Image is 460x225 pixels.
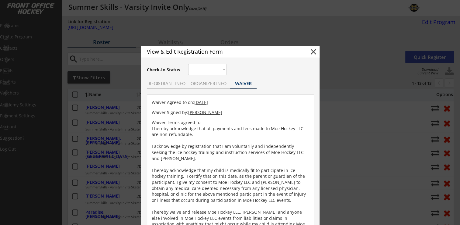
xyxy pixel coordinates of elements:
[194,99,208,105] u: [DATE]
[147,49,298,54] div: View & Edit Registration Form
[152,99,310,105] div: Waiver Agreed to on:
[187,81,230,86] div: ORGANIZER INFO
[230,81,257,86] div: WAIVER
[147,68,181,72] div: Check-In Status
[309,47,318,56] button: close
[147,81,187,86] div: REGISTRANT INFO
[152,109,310,116] div: Waiver Signed by:
[188,109,222,115] u: [PERSON_NAME]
